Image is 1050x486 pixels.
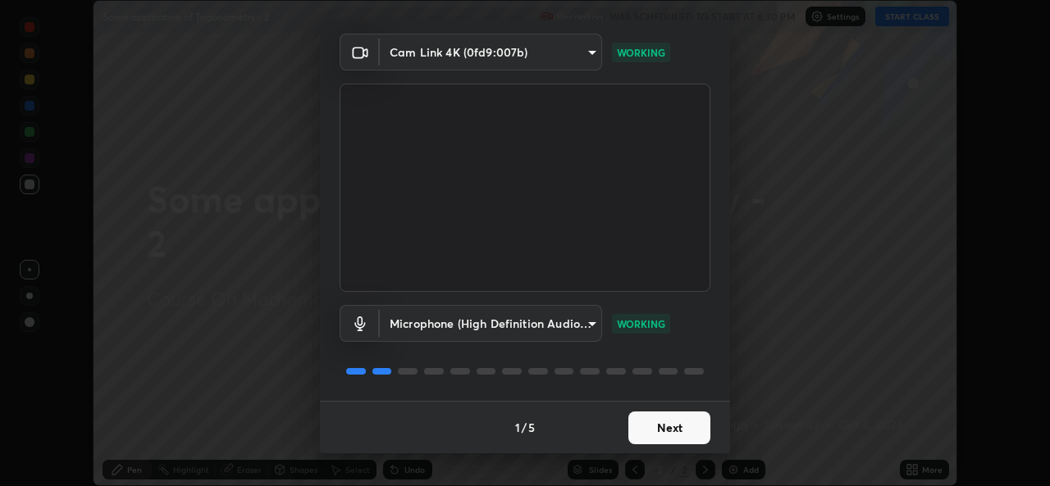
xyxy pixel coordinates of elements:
h4: / [522,419,527,436]
div: Cam Link 4K (0fd9:007b) [380,34,602,70]
h4: 5 [528,419,535,436]
div: Cam Link 4K (0fd9:007b) [380,305,602,342]
p: WORKING [617,316,665,331]
h4: 1 [515,419,520,436]
p: WORKING [617,45,665,60]
button: Next [628,411,710,444]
